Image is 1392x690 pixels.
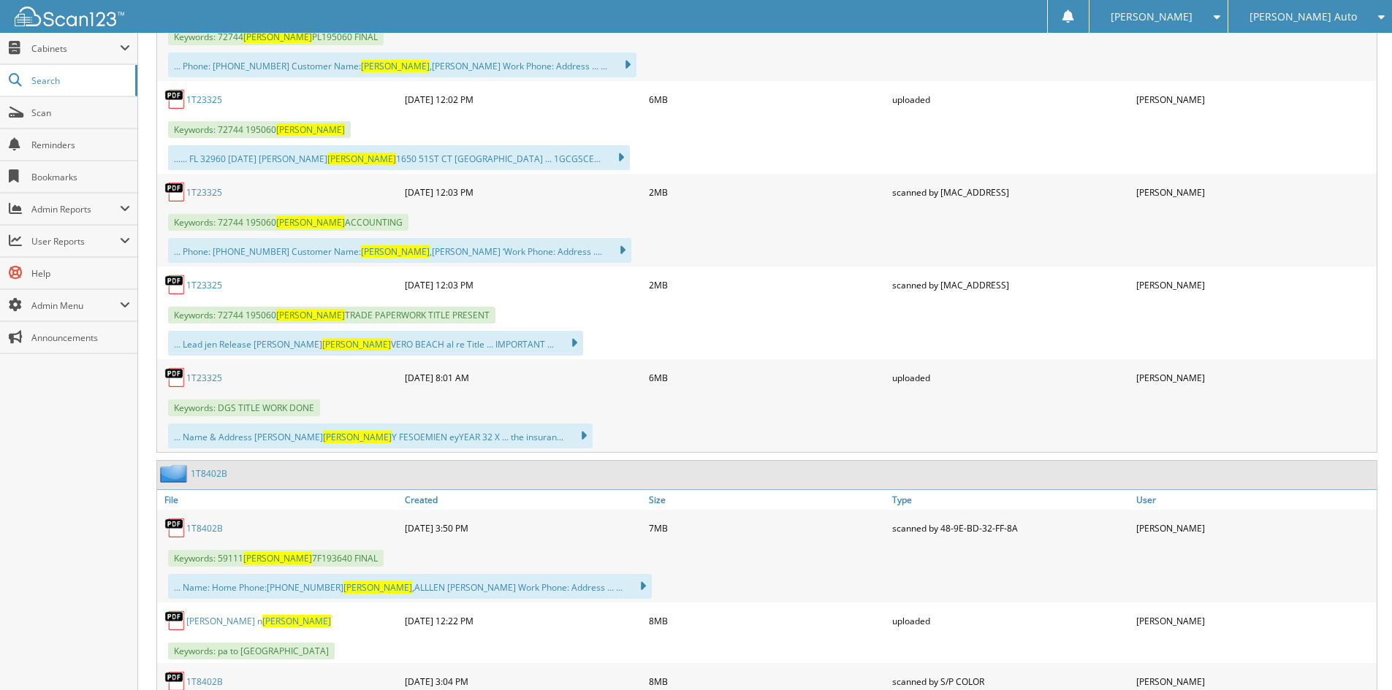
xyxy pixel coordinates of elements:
[889,490,1133,510] a: Type
[31,107,130,119] span: Scan
[361,60,430,72] span: [PERSON_NAME]
[401,363,645,392] div: [DATE] 8:01 AM
[1133,490,1377,510] a: User
[401,513,645,543] div: [DATE] 3:50 PM
[31,203,120,215] span: Admin Reports
[164,181,186,203] img: PDF.png
[164,274,186,296] img: PDF.png
[15,7,124,26] img: scan123-logo-white.svg
[276,216,345,229] span: [PERSON_NAME]
[645,85,889,114] div: 6MB
[164,88,186,110] img: PDF.png
[361,245,430,258] span: [PERSON_NAME]
[168,399,320,416] span: Keywords: DGS TITLE WORK DONE
[168,423,593,448] div: ... Name & Address [PERSON_NAME] Y FESOEMIEN eyYEAR 32 X ... the insuran...
[327,153,396,165] span: [PERSON_NAME]
[889,606,1133,635] div: uploaded
[164,367,186,388] img: PDF.png
[157,490,401,510] a: File
[168,550,384,567] span: Keywords: 59111 7F193640 FINAL
[243,31,312,43] span: [PERSON_NAME]
[889,85,1133,114] div: uploaded
[186,615,331,627] a: [PERSON_NAME] n[PERSON_NAME]
[276,309,345,321] span: [PERSON_NAME]
[168,238,631,263] div: ... Phone: [PHONE_NUMBER] Customer Name: ,[PERSON_NAME] ‘Work Phone: Address ....
[262,615,331,627] span: [PERSON_NAME]
[168,53,636,77] div: ... Phone: [PHONE_NUMBER] Customer Name: ,[PERSON_NAME] Work Phone: Address ... ...
[889,513,1133,543] div: scanned by 48-9E-BD-32-FF-8A
[322,338,391,350] span: [PERSON_NAME]
[191,467,227,480] a: 1T8402B
[889,270,1133,299] div: scanned by [MAC_ADDRESS]
[186,93,222,106] a: 1T23325
[31,299,120,312] span: Admin Menu
[164,517,186,539] img: PDF.png
[186,522,223,534] a: 1T8402B
[168,331,583,356] div: ... Lead jen Release [PERSON_NAME] VERO BEACH al re Title ... IMPORTANT ...
[1111,12,1193,21] span: [PERSON_NAME]
[401,177,645,207] div: [DATE] 12:03 PM
[31,235,120,248] span: User Reports
[645,270,889,299] div: 2MB
[31,74,128,87] span: Search
[343,581,412,594] span: [PERSON_NAME]
[168,121,351,138] span: Keywords: 72744 195060
[323,431,392,443] span: [PERSON_NAME]
[186,372,222,384] a: 1T23325
[31,139,130,151] span: Reminders
[645,606,889,635] div: 8MB
[1250,12,1357,21] span: [PERSON_NAME] Auto
[1133,270,1377,299] div: [PERSON_NAME]
[186,186,222,199] a: 1T23325
[168,145,630,170] div: ...... FL 32960 [DATE] [PERSON_NAME] 1650 51ST CT [GEOGRAPHIC_DATA] ... 1GCGSCE...
[889,177,1133,207] div: scanned by [MAC_ADDRESS]
[31,42,120,55] span: Cabinets
[168,574,652,599] div: ... Name: Home Phone:[PHONE_NUMBER] ,ALLLEN [PERSON_NAME] Work Phone: Address ... ...
[1133,85,1377,114] div: [PERSON_NAME]
[164,610,186,632] img: PDF.png
[168,214,408,231] span: Keywords: 72744 195060 ACCOUNTING
[1133,606,1377,635] div: [PERSON_NAME]
[401,606,645,635] div: [DATE] 12:22 PM
[645,363,889,392] div: 6MB
[1133,363,1377,392] div: [PERSON_NAME]
[31,331,130,344] span: Announcements
[645,177,889,207] div: 2MB
[889,363,1133,392] div: uploaded
[401,490,645,510] a: Created
[168,28,384,45] span: Keywords: 72744 PL195060 FINAL
[168,307,495,323] span: Keywords: 72744 195060 TRADE PAPERWORK TITLE PRESENT
[31,267,130,280] span: Help
[160,464,191,483] img: folder2.png
[401,85,645,114] div: [DATE] 12:02 PM
[186,675,223,688] a: 1T8402B
[645,513,889,543] div: 7MB
[401,270,645,299] div: [DATE] 12:03 PM
[31,171,130,183] span: Bookmarks
[168,643,335,659] span: Keywords: pa to [GEOGRAPHIC_DATA]
[645,490,889,510] a: Size
[1133,513,1377,543] div: [PERSON_NAME]
[243,552,312,564] span: [PERSON_NAME]
[1133,177,1377,207] div: [PERSON_NAME]
[186,279,222,291] a: 1T23325
[1319,620,1392,690] iframe: Chat Widget
[276,123,345,136] span: [PERSON_NAME]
